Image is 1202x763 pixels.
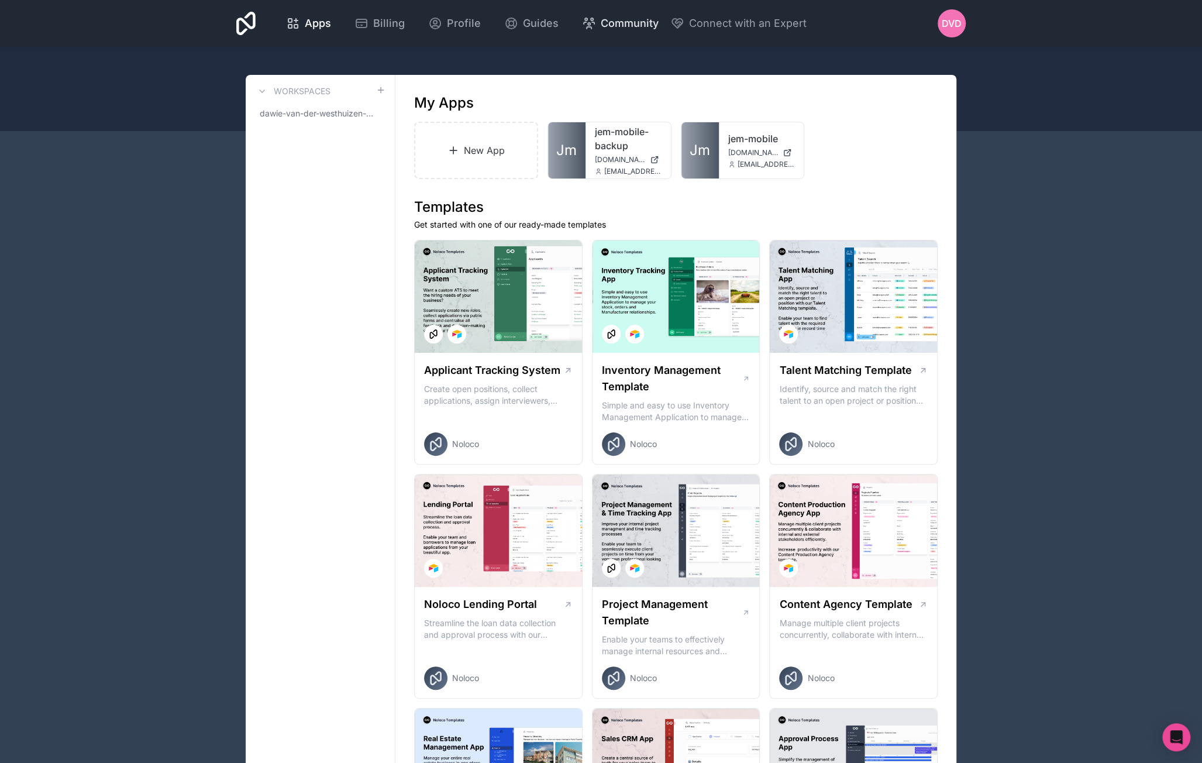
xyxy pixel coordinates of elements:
[429,563,438,573] img: Airtable Logo
[689,15,807,32] span: Connect with an Expert
[595,125,662,153] a: jem-mobile-backup
[779,362,911,379] h1: Talent Matching Template
[373,15,405,32] span: Billing
[345,11,414,36] a: Billing
[274,85,330,97] h3: Workspaces
[728,148,795,157] a: [DOMAIN_NAME]
[452,438,479,450] span: Noloco
[604,167,662,176] span: [EMAIL_ADDRESS][DOMAIN_NAME]
[595,155,662,164] a: [DOMAIN_NAME]
[601,15,659,32] span: Community
[255,103,385,124] a: dawie-van-der-westhuizen-workspace
[305,15,331,32] span: Apps
[414,122,538,179] a: New App
[602,400,750,423] p: Simple and easy to use Inventory Management Application to manage your stock, orders and Manufact...
[424,383,573,407] p: Create open positions, collect applications, assign interviewers, centralise candidate feedback a...
[602,634,750,657] p: Enable your teams to effectively manage internal resources and execute client projects on time.
[447,15,481,32] span: Profile
[277,11,340,36] a: Apps
[602,596,742,629] h1: Project Management Template
[784,329,793,339] img: Airtable Logo
[424,617,573,641] p: Streamline the loan data collection and approval process with our Lending Portal template.
[807,672,834,684] span: Noloco
[424,596,537,613] h1: Noloco Lending Portal
[414,219,938,231] p: Get started with one of our ready-made templates
[556,141,577,160] span: Jm
[495,11,568,36] a: Guides
[630,672,657,684] span: Noloco
[779,383,928,407] p: Identify, source and match the right talent to an open project or position with our Talent Matchi...
[630,329,639,339] img: Airtable Logo
[807,438,834,450] span: Noloco
[548,122,585,178] a: Jm
[670,15,807,32] button: Connect with an Expert
[602,362,742,395] h1: Inventory Management Template
[414,94,474,112] h1: My Apps
[630,438,657,450] span: Noloco
[523,15,559,32] span: Guides
[595,155,645,164] span: [DOMAIN_NAME]
[630,563,639,573] img: Airtable Logo
[942,16,962,30] span: Dvd
[779,617,928,641] p: Manage multiple client projects concurrently, collaborate with internal and external stakeholders...
[1162,723,1190,751] div: Open Intercom Messenger
[255,84,330,98] a: Workspaces
[452,329,461,339] img: Airtable Logo
[260,108,376,119] span: dawie-van-der-westhuizen-workspace
[424,362,560,379] h1: Applicant Tracking System
[738,160,795,169] span: [EMAIL_ADDRESS][DOMAIN_NAME]
[728,148,779,157] span: [DOMAIN_NAME]
[779,596,912,613] h1: Content Agency Template
[681,122,719,178] a: Jm
[728,132,795,146] a: jem-mobile
[573,11,668,36] a: Community
[784,563,793,573] img: Airtable Logo
[690,141,710,160] span: Jm
[419,11,490,36] a: Profile
[414,198,938,216] h1: Templates
[452,672,479,684] span: Noloco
